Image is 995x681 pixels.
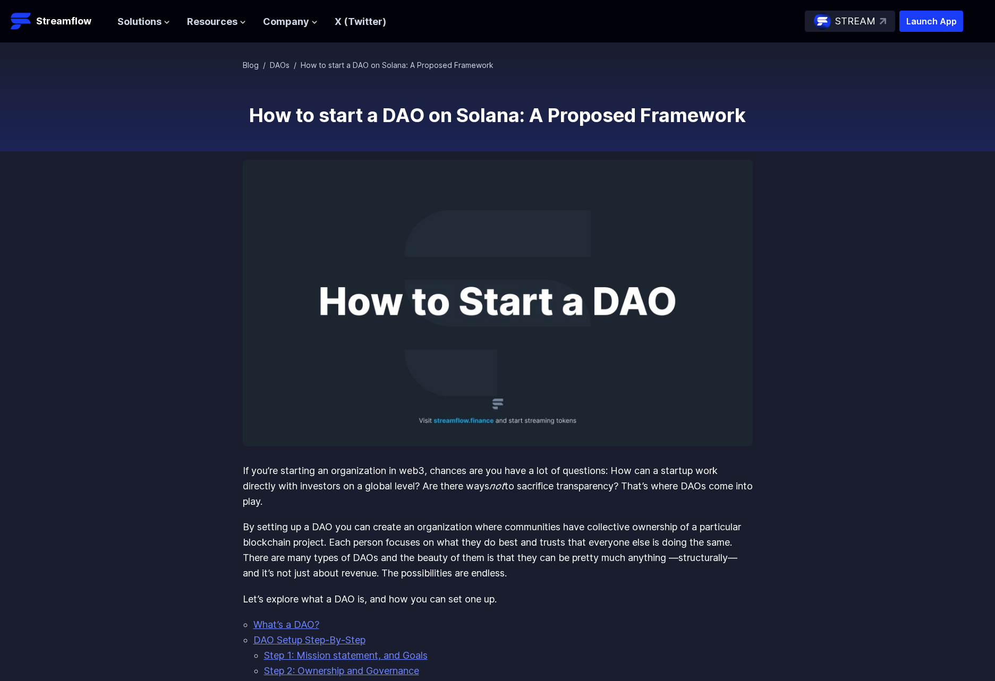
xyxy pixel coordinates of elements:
[835,14,875,29] p: STREAM
[187,14,246,30] button: Resources
[294,61,296,70] span: /
[243,463,753,509] p: If you’re starting an organization in web3, chances are you have a lot of questions: How can a st...
[263,14,309,30] span: Company
[11,11,32,32] img: Streamflow Logo
[187,14,237,30] span: Resources
[814,13,831,30] img: streamflow-logo-circle.png
[117,14,161,30] span: Solutions
[264,665,419,676] a: Step 2: Ownership and Governance
[805,11,895,32] a: STREAM
[117,14,170,30] button: Solutions
[270,61,290,70] a: DAOs
[243,61,259,70] a: Blog
[489,480,505,492] em: not
[880,18,886,24] img: top-right-arrow.svg
[253,634,365,645] a: DAO Setup Step-By-Step
[243,592,753,607] p: Let’s explore what a DAO is, and how you can set one up.
[11,11,107,32] a: Streamflow
[243,105,753,126] h1: How to start a DAO on Solana: A Proposed Framework
[253,619,319,630] a: What’s a DAO?
[335,16,386,27] a: X (Twitter)
[301,61,494,70] span: How to start a DAO on Solana: A Proposed Framework
[243,520,753,581] p: By setting up a DAO you can create an organization where communities have collective ownership of...
[263,61,266,70] span: /
[263,14,318,30] button: Company
[264,650,428,661] a: Step 1: Mission statement, and Goals
[243,160,753,446] img: How to start a DAO on Solana: A Proposed Framework
[899,11,963,32] button: Launch App
[36,14,91,29] p: Streamflow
